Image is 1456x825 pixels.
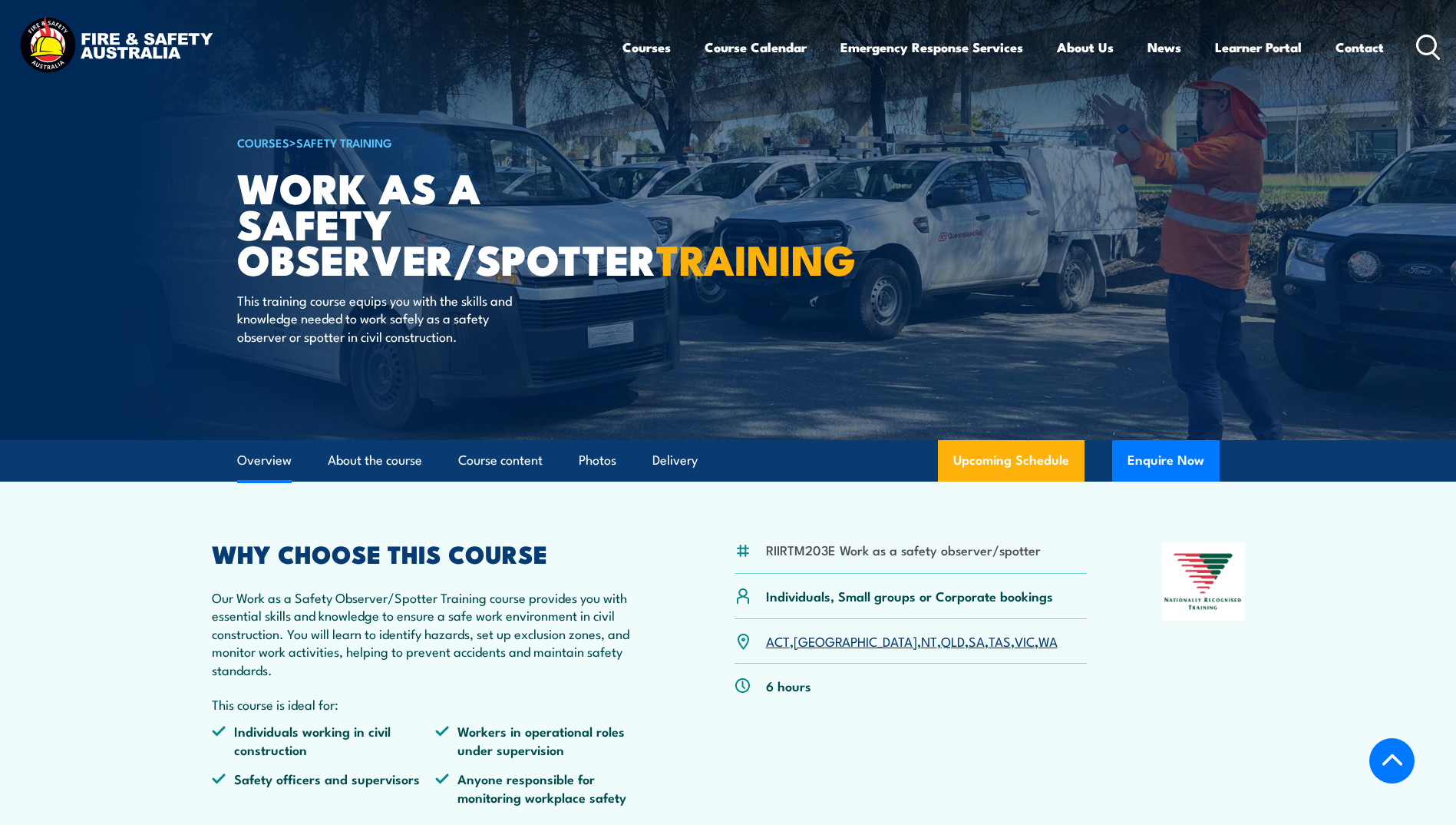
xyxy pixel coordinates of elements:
h1: Work as a Safety Observer/Spotter [237,169,616,277]
p: Individuals, Small groups or Corporate bookings [766,587,1053,605]
a: Overview [237,440,292,481]
p: 6 hours [766,677,811,694]
li: Safety officers and supervisors [212,770,436,806]
button: Enquire Now [1112,440,1220,482]
strong: TRAINING [656,226,856,290]
a: SA [969,631,985,650]
a: Photos [579,440,616,481]
a: ACT [766,631,790,650]
a: VIC [1015,631,1035,650]
a: Learner Portal [1215,27,1302,68]
li: RIIRTM203E Work as a safety observer/spotter [766,541,1041,558]
a: Upcoming Schedule [938,440,1085,482]
h2: WHY CHOOSE THIS COURSE [212,542,660,564]
a: About Us [1057,27,1114,68]
a: Course Calendar [705,27,807,68]
a: News [1147,27,1181,68]
a: COURSES [237,134,289,151]
h6: > [237,133,616,151]
a: About the course [328,440,422,481]
p: Our Work as a Safety Observer/Spotter Training course provides you with essential skills and know... [212,588,660,678]
a: QLD [941,631,965,650]
a: NT [921,631,937,650]
a: Contact [1335,27,1384,68]
li: Individuals working in civil construction [212,722,436,758]
a: TAS [989,631,1011,650]
img: Nationally Recognised Training logo. [1162,542,1245,621]
p: This training course equips you with the skills and knowledge needed to work safely as a safety o... [237,291,517,345]
p: , , , , , , , [766,632,1058,650]
a: Safety Training [296,134,392,151]
a: Courses [622,27,671,68]
a: [GEOGRAPHIC_DATA] [794,631,917,650]
a: Delivery [652,440,698,481]
a: WA [1038,631,1058,650]
li: Anyone responsible for monitoring workplace safety [435,770,659,806]
li: Workers in operational roles under supervision [435,722,659,758]
p: This course is ideal for: [212,695,660,713]
a: Emergency Response Services [840,27,1023,68]
a: Course content [458,440,543,481]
